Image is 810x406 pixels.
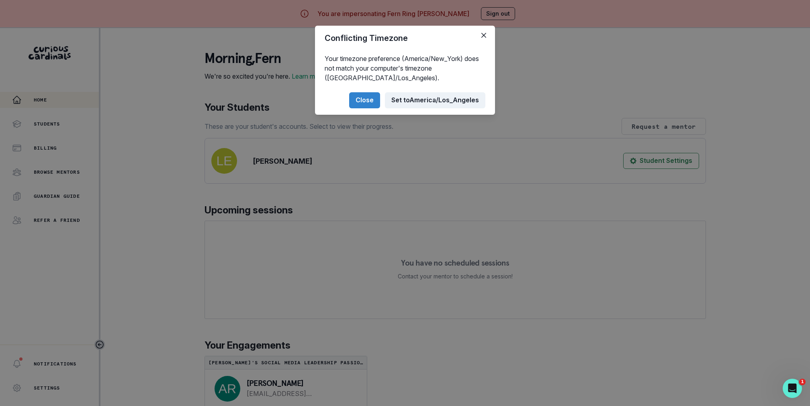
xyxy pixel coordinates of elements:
[799,379,806,385] span: 1
[783,379,802,398] iframe: Intercom live chat
[477,29,490,42] button: Close
[315,26,495,51] header: Conflicting Timezone
[315,51,495,86] div: Your timezone preference (America/New_York) does not match your computer's timezone ([GEOGRAPHIC_...
[349,92,380,108] button: Close
[385,92,485,108] button: Set toAmerica/Los_Angeles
